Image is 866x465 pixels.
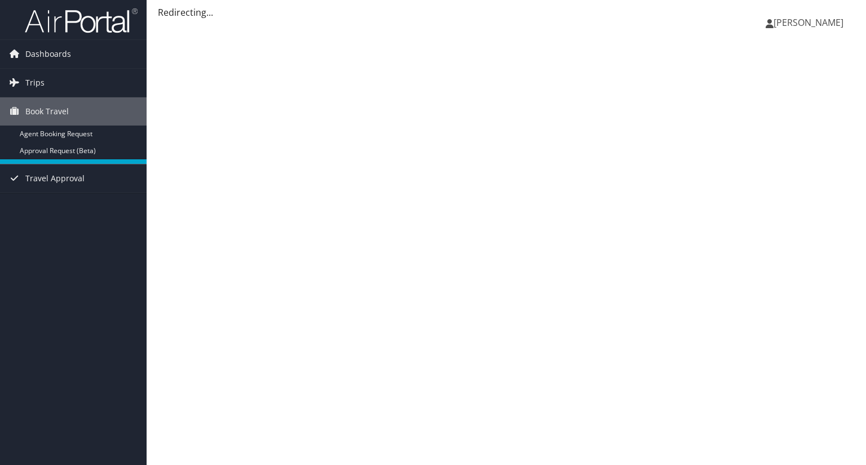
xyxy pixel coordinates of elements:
span: Dashboards [25,40,71,68]
img: airportal-logo.png [25,7,138,34]
span: Book Travel [25,97,69,126]
span: [PERSON_NAME] [774,16,843,29]
span: Travel Approval [25,164,85,193]
span: Trips [25,69,45,97]
a: [PERSON_NAME] [766,6,855,39]
div: Redirecting... [158,6,855,19]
